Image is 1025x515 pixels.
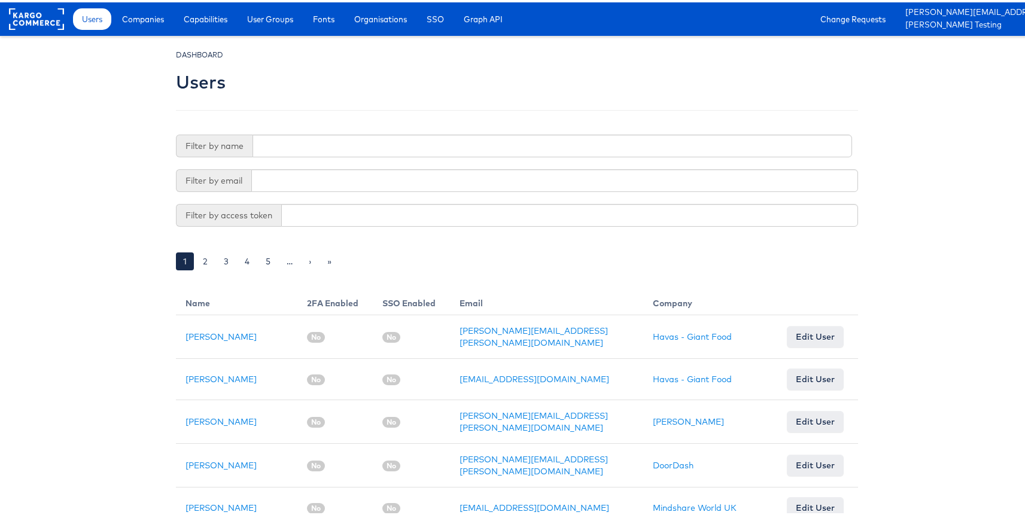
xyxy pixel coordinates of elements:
a: Mindshare World UK [653,500,737,511]
a: [PERSON_NAME][EMAIL_ADDRESS][PERSON_NAME][DOMAIN_NAME] [460,452,608,474]
a: DoorDash [653,458,694,468]
h2: Users [176,70,226,90]
span: No [307,415,325,425]
span: Fonts [313,11,334,23]
span: Filter by access token [176,202,281,224]
a: [PERSON_NAME] Testing [905,17,1025,29]
a: [EMAIL_ADDRESS][DOMAIN_NAME] [460,371,609,382]
th: Email [450,285,644,313]
a: [EMAIL_ADDRESS][DOMAIN_NAME] [460,500,609,511]
a: [PERSON_NAME] [185,458,257,468]
span: No [307,372,325,383]
span: Graph API [464,11,503,23]
a: 1 [176,250,194,268]
a: Havas - Giant Food [653,329,732,340]
span: No [382,501,400,511]
a: Edit User [787,409,844,430]
th: Company [643,285,777,313]
a: [PERSON_NAME][EMAIL_ADDRESS][PERSON_NAME][DOMAIN_NAME] [460,408,608,431]
span: No [307,458,325,469]
span: Capabilities [184,11,227,23]
span: No [382,458,400,469]
span: No [307,330,325,340]
span: User Groups [247,11,293,23]
span: Filter by name [176,132,253,155]
a: [PERSON_NAME] [653,414,724,425]
th: SSO Enabled [373,285,450,313]
a: [PERSON_NAME] [185,414,257,425]
a: Edit User [787,366,844,388]
th: 2FA Enabled [297,285,373,313]
a: SSO [418,6,453,28]
a: Graph API [455,6,512,28]
span: Users [82,11,102,23]
span: SSO [427,11,444,23]
a: Edit User [787,324,844,345]
a: [PERSON_NAME][EMAIL_ADDRESS][PERSON_NAME][DOMAIN_NAME] [460,323,608,346]
a: Change Requests [811,6,895,28]
a: 3 [217,250,236,268]
span: No [382,372,400,383]
a: Fonts [304,6,343,28]
a: 2 [196,250,215,268]
a: Organisations [345,6,416,28]
span: Filter by email [176,167,251,190]
a: Capabilities [175,6,236,28]
span: No [382,330,400,340]
span: Companies [122,11,164,23]
a: 4 [238,250,257,268]
small: DASHBOARD [176,48,223,57]
th: Name [176,285,297,313]
span: No [382,415,400,425]
a: Companies [113,6,173,28]
span: Organisations [354,11,407,23]
a: › [302,250,318,268]
a: Havas - Giant Food [653,371,732,382]
a: » [320,250,339,268]
a: [PERSON_NAME][EMAIL_ADDRESS][PERSON_NAME][DOMAIN_NAME] [905,4,1025,17]
a: [PERSON_NAME] [185,329,257,340]
a: Users [73,6,111,28]
a: … [279,250,300,268]
a: User Groups [238,6,302,28]
a: [PERSON_NAME] [185,371,257,382]
span: No [307,501,325,511]
a: [PERSON_NAME] [185,500,257,511]
a: 5 [258,250,278,268]
a: Edit User [787,452,844,474]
